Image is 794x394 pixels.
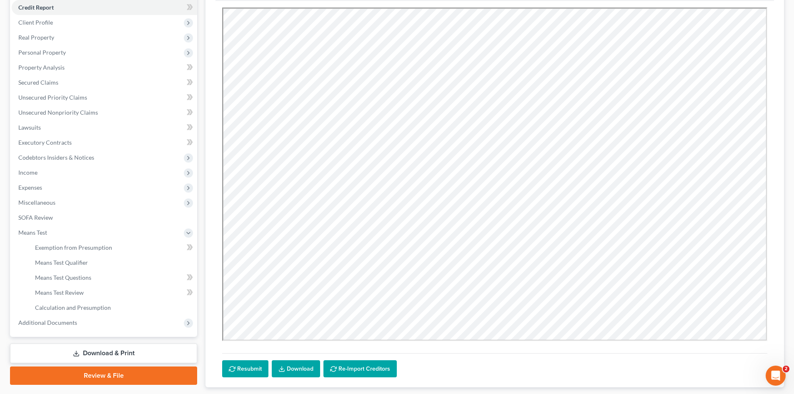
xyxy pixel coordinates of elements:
[18,139,72,146] span: Executory Contracts
[272,360,320,378] a: Download
[18,49,66,56] span: Personal Property
[18,109,98,116] span: Unsecured Nonpriority Claims
[35,274,91,281] span: Means Test Questions
[18,154,94,161] span: Codebtors Insiders & Notices
[18,124,41,131] span: Lawsuits
[35,259,88,266] span: Means Test Qualifier
[18,4,54,11] span: Credit Report
[28,270,197,285] a: Means Test Questions
[12,75,197,90] a: Secured Claims
[12,90,197,105] a: Unsecured Priority Claims
[18,94,87,101] span: Unsecured Priority Claims
[18,19,53,26] span: Client Profile
[28,255,197,270] a: Means Test Qualifier
[28,240,197,255] a: Exemption from Presumption
[18,169,38,176] span: Income
[12,60,197,75] a: Property Analysis
[18,64,65,71] span: Property Analysis
[28,285,197,300] a: Means Test Review
[18,229,47,236] span: Means Test
[783,366,789,372] span: 2
[35,289,84,296] span: Means Test Review
[12,105,197,120] a: Unsecured Nonpriority Claims
[18,214,53,221] span: SOFA Review
[18,79,58,86] span: Secured Claims
[323,360,397,378] button: Re-Import Creditors
[12,210,197,225] a: SOFA Review
[10,366,197,385] a: Review & File
[28,300,197,315] a: Calculation and Presumption
[12,135,197,150] a: Executory Contracts
[35,304,111,311] span: Calculation and Presumption
[12,120,197,135] a: Lawsuits
[766,366,786,386] iframe: Intercom live chat
[18,184,42,191] span: Expenses
[18,34,54,41] span: Real Property
[10,344,197,363] a: Download & Print
[18,199,55,206] span: Miscellaneous
[18,319,77,326] span: Additional Documents
[222,360,268,378] button: Resubmit
[35,244,112,251] span: Exemption from Presumption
